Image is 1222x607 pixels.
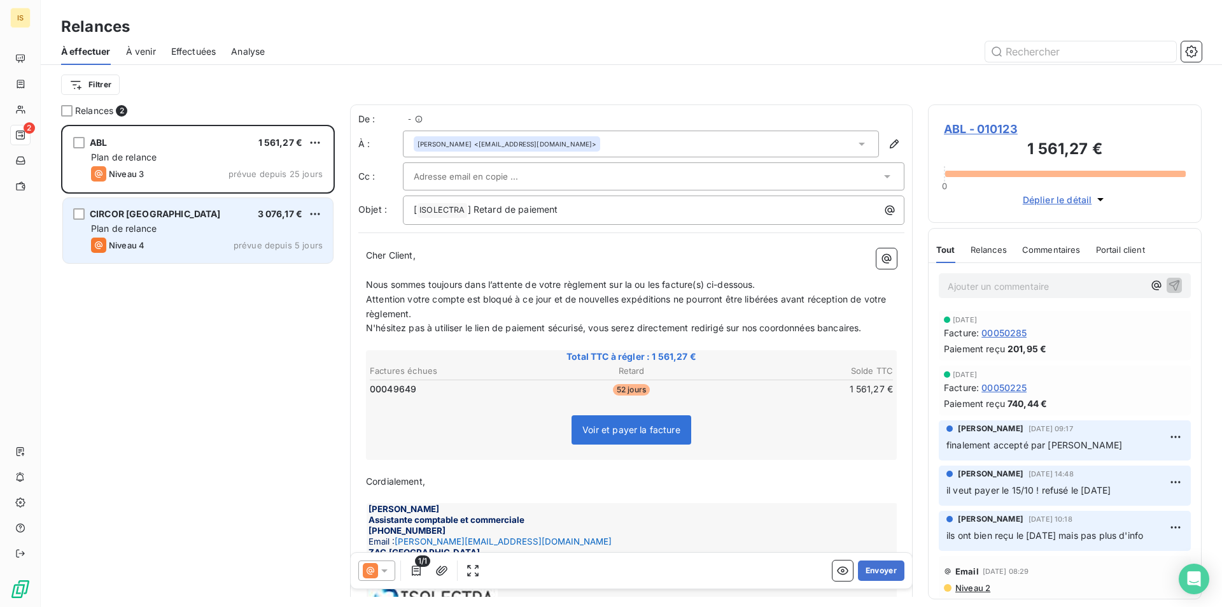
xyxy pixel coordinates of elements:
[944,138,1186,163] h3: 1 561,27 €
[414,167,551,186] input: Adresse email en copie ...
[75,104,113,117] span: Relances
[1179,564,1209,594] div: Open Intercom Messenger
[953,316,977,324] span: [DATE]
[366,250,416,261] span: Cher Client,
[981,326,1027,339] span: 00050285
[1023,193,1092,206] span: Déplier le détail
[946,439,1122,450] span: finalement accepté par [PERSON_NAME]
[468,204,558,215] span: ] Retard de paiement
[1096,245,1145,255] span: Portail client
[955,566,979,576] span: Email
[366,294,888,319] span: Attention votre compte est bloqué à ce jour et de nouvelles expéditions ne pourront être libérées...
[953,371,977,378] span: [DATE]
[981,381,1027,394] span: 00050225
[358,170,403,183] label: Cc :
[61,15,130,38] h3: Relances
[544,364,718,378] th: Retard
[408,115,411,123] span: -
[358,113,403,125] span: De :
[985,41,1176,62] input: Rechercher
[171,45,216,58] span: Effectuées
[944,120,1186,138] span: ABL - 010123
[415,555,430,567] span: 1/1
[958,423,1023,434] span: [PERSON_NAME]
[109,240,144,250] span: Niveau 4
[228,169,323,179] span: prévue depuis 25 jours
[958,468,1023,480] span: [PERSON_NAME]
[1022,245,1081,255] span: Commentaires
[369,364,543,378] th: Factures échues
[936,245,955,255] span: Tout
[1029,425,1073,432] span: [DATE] 09:17
[954,583,990,593] span: Niveau 2
[1019,192,1111,207] button: Déplier le détail
[109,169,144,179] span: Niveau 3
[366,279,755,290] span: Nous sommes toujours dans l’attente de votre règlement sur la ou les facture(s) ci-dessous.
[1029,470,1074,478] span: [DATE] 14:48
[90,208,221,219] span: CIRCOR [GEOGRAPHIC_DATA]
[858,561,904,581] button: Envoyer
[358,204,387,215] span: Objet :
[366,476,425,487] span: Cordialement,
[958,513,1023,525] span: [PERSON_NAME]
[10,8,31,28] div: IS
[944,381,979,394] span: Facture :
[116,105,127,117] span: 2
[1029,515,1072,523] span: [DATE] 10:18
[944,342,1005,355] span: Paiement reçu
[91,152,157,162] span: Plan de relance
[720,364,894,378] th: Solde TTC
[366,322,862,333] span: N'hésitez pas à utiliser le lien de paiement sécurisé, vous serez directement redirigé sur nos co...
[61,45,111,58] span: À effectuer
[370,383,416,396] span: 00049649
[946,485,1111,496] span: il veut payer le 15/10 ! refusé le [DATE]
[971,245,1007,255] span: Relances
[983,568,1029,575] span: [DATE] 08:29
[613,384,650,396] span: 52 jours
[368,350,895,363] span: Total TTC à régler : 1 561,27 €
[418,139,472,148] span: [PERSON_NAME]
[942,181,947,191] span: 0
[414,204,417,215] span: [
[61,75,120,95] button: Filtrer
[418,139,596,148] div: <[EMAIL_ADDRESS][DOMAIN_NAME]>
[61,125,335,607] div: grid
[944,397,1005,410] span: Paiement reçu
[582,424,680,435] span: Voir et payer la facture
[946,530,1143,541] span: ils ont bien reçu le [DATE] mais pas plus d'info
[231,45,265,58] span: Analyse
[258,137,303,148] span: 1 561,27 €
[944,326,979,339] span: Facture :
[234,240,323,250] span: prévue depuis 5 jours
[126,45,156,58] span: À venir
[358,138,403,150] label: À :
[24,122,35,134] span: 2
[10,579,31,599] img: Logo LeanPay
[90,137,107,148] span: ABL
[91,223,157,234] span: Plan de relance
[720,382,894,396] td: 1 561,27 €
[1008,397,1047,410] span: 740,44 €
[1008,342,1046,355] span: 201,95 €
[418,203,467,218] span: ISOLECTRA
[258,208,303,219] span: 3 076,17 €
